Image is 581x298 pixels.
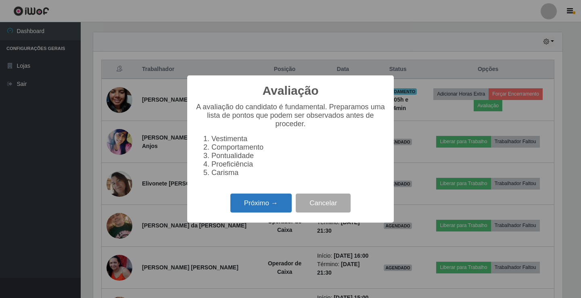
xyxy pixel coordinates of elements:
button: Próximo → [230,194,292,213]
li: Comportamento [211,143,386,152]
li: Proeficiência [211,160,386,169]
button: Cancelar [296,194,351,213]
li: Vestimenta [211,135,386,143]
li: Carisma [211,169,386,177]
li: Pontualidade [211,152,386,160]
p: A avaliação do candidato é fundamental. Preparamos uma lista de pontos que podem ser observados a... [195,103,386,128]
h2: Avaliação [263,83,319,98]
